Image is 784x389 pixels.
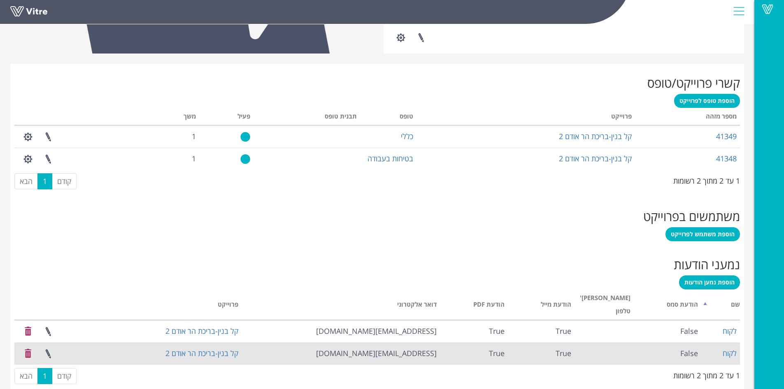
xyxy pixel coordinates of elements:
a: קל בנין-בריכת הר אודם 2 [559,131,632,141]
th: טופס [360,110,416,126]
td: False [634,342,702,365]
th: הודעת סמס [634,291,702,320]
h2: נמעני הודעות [14,258,740,271]
th: דואר אלקטרוני [242,291,440,320]
span: הוספת משתמש לפרוייקט [671,230,735,238]
a: 1 [37,173,52,190]
a: הוספת משתמש לפרוייקט [665,227,740,241]
td: 1 [146,148,199,170]
td: True [508,342,575,365]
a: קל בנין-בריכת הר אודם 2 [165,348,238,358]
a: 41349 [716,131,737,141]
th: מס' טלפון [575,291,634,320]
div: 1 עד 2 מתוך 2 רשומות [673,367,740,381]
a: הוספת נמען הודעות [679,275,740,289]
a: קודם [52,368,77,384]
th: תבנית טופס [254,110,360,126]
img: yes [240,132,250,142]
a: לקוח [723,348,737,358]
a: 41348 [716,154,737,163]
th: פעיל [199,110,254,126]
a: הוספת טופס לפרוייקט [674,94,740,108]
a: כללי [401,131,413,141]
span: הוספת טופס לפרוייקט [679,97,735,105]
td: True [508,320,575,342]
td: [EMAIL_ADDRESS][DOMAIN_NAME] [242,342,440,365]
td: [EMAIL_ADDRESS][DOMAIN_NAME] [242,320,440,342]
a: בטיחות בעבודה [368,154,413,163]
th: הודעת PDF [440,291,508,320]
a: לקוח [723,326,737,336]
a: קל בנין-בריכת הר אודם 2 [165,326,238,336]
span: הוספת נמען הודעות [684,278,735,286]
th: הודעת מייל [508,291,575,320]
td: False [634,320,702,342]
a: הבא [14,368,38,384]
img: yes [240,154,250,164]
th: פרוייקט [100,291,242,320]
th: משך [146,110,199,126]
h2: משתמשים בפרוייקט [14,210,740,223]
a: 1 [37,368,52,384]
div: 1 עד 2 מתוך 2 רשומות [673,172,740,186]
th: פרוייקט [416,110,635,126]
h2: קשרי פרוייקט/טופס [14,76,740,90]
a: קל בנין-בריכת הר אודם 2 [559,154,632,163]
td: True [440,342,508,365]
th: שם: activate to sort column descending [701,291,740,320]
td: True [440,320,508,342]
a: הבא [14,173,38,190]
a: קודם [52,173,77,190]
th: מספר מזהה [635,110,740,126]
td: 1 [146,126,199,148]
